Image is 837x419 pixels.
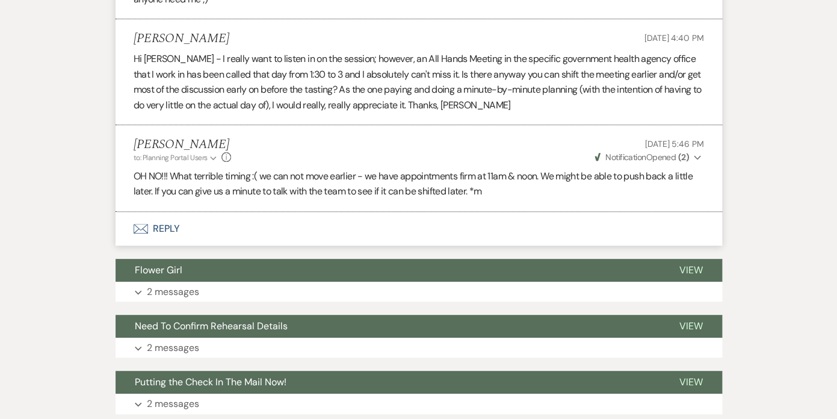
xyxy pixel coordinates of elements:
button: 2 messages [116,338,722,358]
span: Putting the Check In The Mail Now! [135,376,286,388]
span: View [679,376,703,388]
button: View [660,315,722,338]
span: View [679,264,703,276]
p: Hi [PERSON_NAME] - I really want to listen in on the session; however, an All Hands Meeting in th... [134,51,704,113]
span: Opened [595,152,689,163]
h5: [PERSON_NAME] [134,137,232,152]
button: View [660,259,722,282]
button: Flower Girl [116,259,660,282]
span: Flower Girl [135,264,182,276]
span: to: Planning Portal Users [134,153,208,163]
button: Reply [116,212,722,246]
p: 2 messages [147,284,199,300]
button: NotificationOpened (2) [593,151,704,164]
button: to: Planning Portal Users [134,152,219,163]
p: 2 messages [147,396,199,412]
span: [DATE] 4:40 PM [644,33,703,43]
span: [DATE] 5:46 PM [644,138,703,149]
button: 2 messages [116,394,722,414]
span: Need To Confirm Rehearsal Details [135,320,288,332]
h5: [PERSON_NAME] [134,31,229,46]
button: View [660,371,722,394]
span: Notification [605,152,646,163]
span: View [679,320,703,332]
button: Putting the Check In The Mail Now! [116,371,660,394]
button: 2 messages [116,282,722,302]
p: 2 messages [147,340,199,356]
strong: ( 2 ) [678,152,688,163]
button: Need To Confirm Rehearsal Details [116,315,660,338]
p: OH NO!!! What terrible timing :( we can not move earlier - we have appointments firm at 11am & no... [134,169,704,199]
